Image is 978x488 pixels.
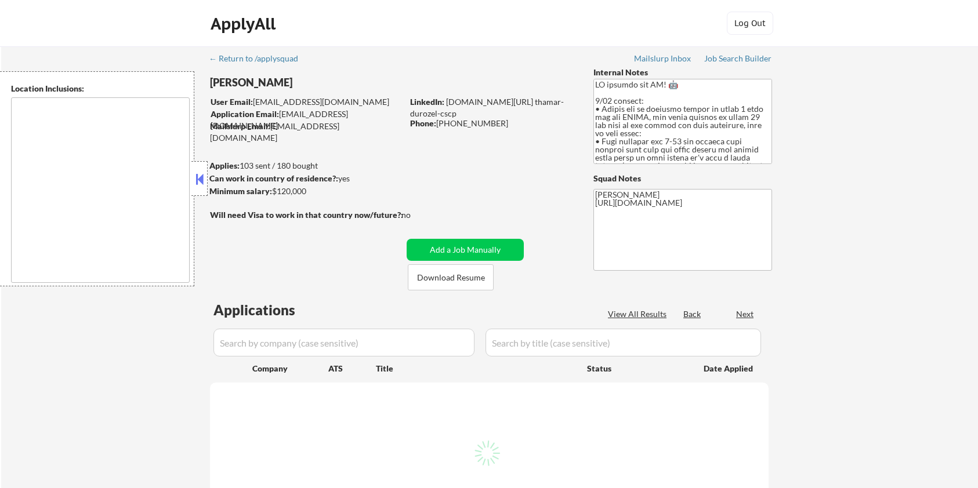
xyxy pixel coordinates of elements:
[210,210,403,220] strong: Will need Visa to work in that country now/future?:
[209,161,240,170] strong: Applies:
[209,54,309,65] a: ← Return to /applysquad
[736,308,755,320] div: Next
[210,121,403,143] div: [EMAIL_ADDRESS][DOMAIN_NAME]
[211,97,253,107] strong: User Email:
[209,173,399,184] div: yes
[209,160,403,172] div: 103 sent / 180 bought
[209,185,403,197] div: $120,000
[211,109,279,119] strong: Application Email:
[727,12,773,35] button: Log Out
[407,239,524,261] button: Add a Job Manually
[408,264,494,290] button: Download Resume
[252,363,328,374] div: Company
[704,363,755,374] div: Date Applied
[593,67,772,78] div: Internal Notes
[209,54,309,63] div: ← Return to /applysquad
[634,54,692,63] div: Mailslurp Inbox
[211,108,403,131] div: [EMAIL_ADDRESS][DOMAIN_NAME]
[211,96,403,108] div: [EMAIL_ADDRESS][DOMAIN_NAME]
[608,308,670,320] div: View All Results
[209,186,272,196] strong: Minimum salary:
[704,54,772,63] div: Job Search Builder
[587,358,687,378] div: Status
[401,209,434,221] div: no
[213,303,328,317] div: Applications
[683,308,702,320] div: Back
[213,329,474,356] input: Search by company (case sensitive)
[410,97,444,107] strong: LinkedIn:
[486,329,761,356] input: Search by title (case sensitive)
[376,363,576,374] div: Title
[410,118,436,128] strong: Phone:
[210,121,270,131] strong: Mailslurp Email:
[11,83,190,94] div: Location Inclusions:
[410,118,574,129] div: [PHONE_NUMBER]
[209,173,338,183] strong: Can work in country of residence?:
[211,14,279,34] div: ApplyAll
[593,173,772,184] div: Squad Notes
[634,54,692,65] a: Mailslurp Inbox
[328,363,376,374] div: ATS
[210,75,448,90] div: [PERSON_NAME]
[410,97,564,118] a: [DOMAIN_NAME][URL] thamar-durozel-cscp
